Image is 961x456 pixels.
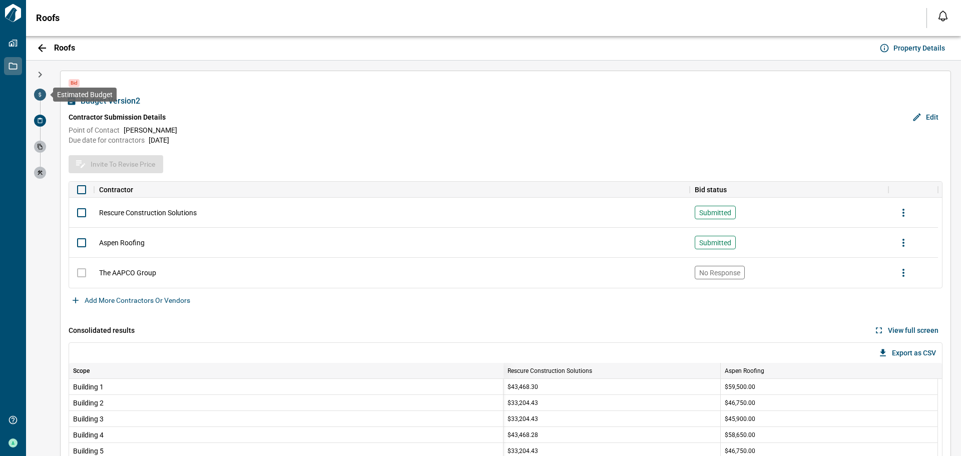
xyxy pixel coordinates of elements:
[69,112,166,122] span: Contractor Submission Details
[508,367,592,374] span: Rescure Construction Solutions
[69,125,120,135] span: Point of Contact
[73,414,499,424] span: Building 3
[508,383,538,391] span: $43,468.30
[73,398,499,408] span: Building 2
[69,135,145,145] span: Due date for contractors
[910,109,942,125] button: Edit
[94,182,690,198] div: Contractor
[725,447,755,455] span: $46,750.00
[725,383,755,391] span: $59,500.00
[508,431,538,439] span: $43,468.28
[695,266,745,279] div: No Response
[36,13,60,23] span: Roofs
[695,182,727,198] div: Bid status
[99,208,197,218] span: Rescure Construction Solutions
[690,182,888,198] div: Bid status
[935,8,951,24] button: Open notification feed
[893,43,945,53] span: Property Details
[57,91,113,99] span: Estimated Budget
[124,125,177,135] span: [PERSON_NAME]
[725,415,755,423] span: $45,900.00
[725,431,755,439] span: $58,650.00
[926,112,938,122] span: Edit
[99,238,145,248] span: Aspen Roofing
[892,348,936,358] span: Export as CSV
[54,43,75,53] span: Roofs
[888,325,938,335] span: View full screen
[73,430,499,440] span: Building 4
[69,363,504,379] div: Scope
[725,367,764,374] span: Aspen Roofing
[893,233,913,253] button: more
[99,182,133,198] div: Contractor
[71,262,92,283] span: Only submitted contractors can revise their prices
[99,268,156,278] span: The AAPCO Group
[725,399,755,407] span: $46,750.00
[73,363,90,379] div: Scope
[877,40,949,56] button: Property Details
[508,415,538,423] span: $33,204.43
[876,345,940,361] button: Export as CSV
[695,206,736,219] div: Submitted
[893,203,913,223] button: more
[69,292,194,308] button: Add more contractors or vendors
[893,263,913,283] button: more
[695,236,736,249] div: Submitted
[508,447,538,455] span: $33,204.43
[69,325,135,335] span: Consolidated results
[73,446,499,456] span: Building 5
[149,135,169,145] span: [DATE]
[508,399,538,407] span: $33,204.43
[872,322,942,338] button: View full screen
[69,79,80,87] span: Bid
[73,382,499,392] span: Building 1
